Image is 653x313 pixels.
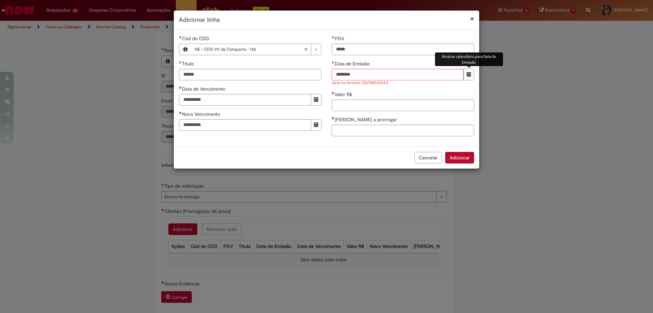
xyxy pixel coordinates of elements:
[179,61,182,64] span: Obrigatório Preenchido
[179,16,474,25] h2: Adicionar linha
[335,35,346,42] span: PDV
[179,94,311,106] input: Data de Vencimento
[179,86,182,89] span: Necessários
[470,15,474,22] button: Fechar modal
[335,61,371,67] span: Data de Emissão
[301,44,311,55] abbr: Limpar campo Cód do CDD
[335,91,353,97] span: Valor R$
[182,61,195,67] span: Título
[332,44,474,55] input: PDV
[191,44,321,55] a: NE - CDD Vit da Conquista - 135Limpar campo Cód do CDD
[179,36,182,38] span: Obrigatório Preenchido
[195,44,304,55] span: NE - CDD Vit da Conquista - 135
[182,86,227,92] span: Data de Vencimento
[332,92,335,94] span: Necessários
[179,44,191,55] button: Cód do CDD, Visualizar este registro NE - CDD Vit da Conquista - 135
[332,117,335,120] span: Necessários
[182,35,211,42] span: Necessários - Cód do CDD
[445,152,474,163] button: Adicionar
[179,69,321,80] input: Título
[182,111,221,117] span: Novo Vencimento
[435,52,503,66] div: Mostrar calendário para Data de Emissão
[332,80,474,86] span: Data no formato DD/MM/AAAA
[332,69,464,80] input: Data de Emissão
[332,125,474,136] input: Dias a prorrogar
[332,61,335,64] span: Obrigatório Preenchido
[179,119,311,131] input: Novo Vencimento
[332,36,335,38] span: Obrigatório Preenchido
[414,152,442,163] button: Cancelar
[311,119,321,131] button: Mostrar calendário para Novo Vencimento
[464,69,474,80] button: Mostrar calendário para Data de Emissão
[335,116,398,123] span: [PERSON_NAME] a prorrogar
[332,99,474,111] input: Valor R$
[311,94,321,106] button: Mostrar calendário para Data de Vencimento
[179,111,182,114] span: Necessários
